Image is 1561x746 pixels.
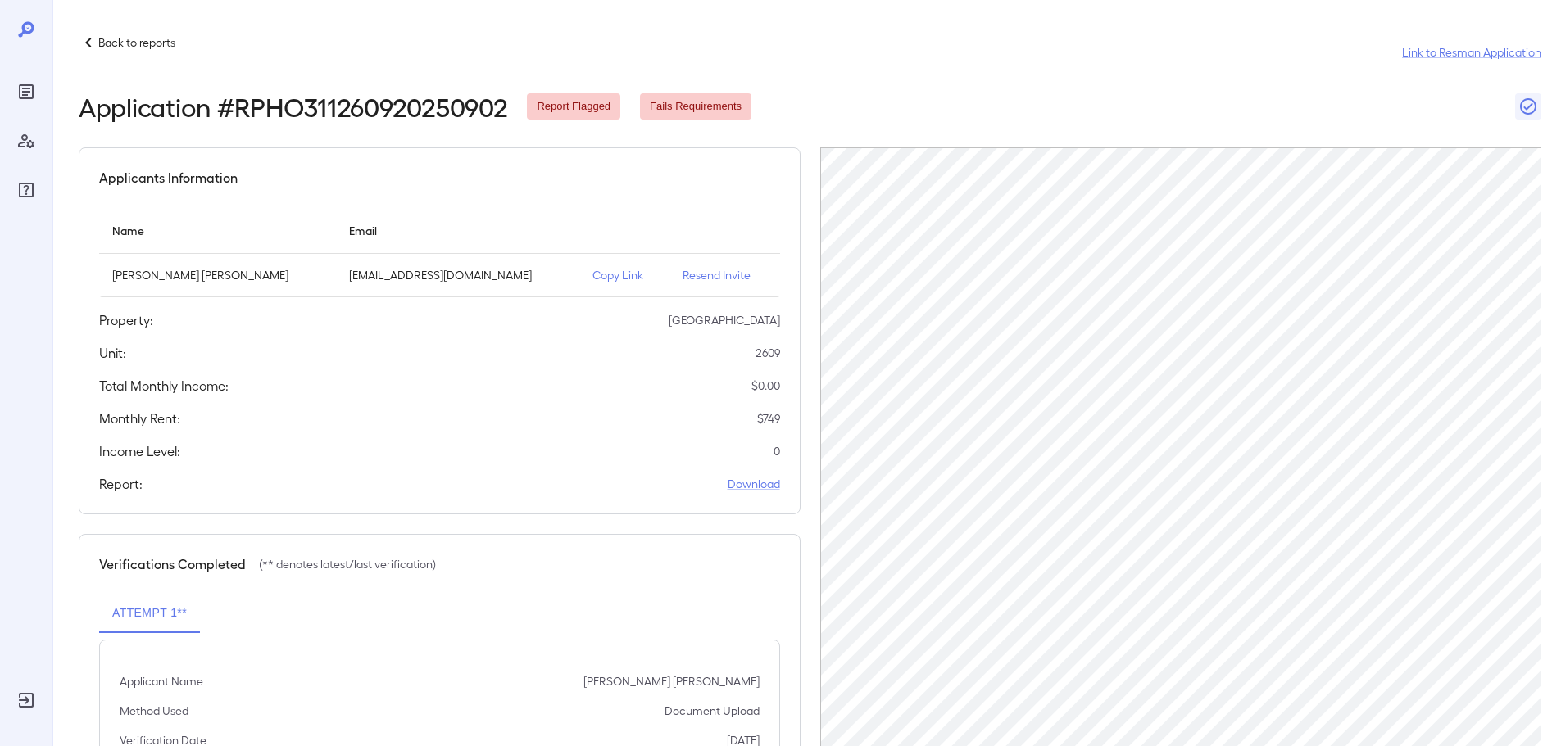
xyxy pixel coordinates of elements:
p: 2609 [756,345,780,361]
h2: Application # RPHO311260920250902 [79,92,507,121]
div: Manage Users [13,128,39,154]
div: Log Out [13,687,39,713]
h5: Total Monthly Income: [99,376,229,396]
button: Attempt 1** [99,594,200,633]
p: $ 0.00 [751,378,780,394]
p: [PERSON_NAME] [PERSON_NAME] [583,673,760,689]
button: Close Report [1515,93,1541,120]
h5: Verifications Completed [99,554,246,574]
p: [PERSON_NAME] [PERSON_NAME] [112,267,323,283]
p: [GEOGRAPHIC_DATA] [669,312,780,328]
div: FAQ [13,177,39,203]
p: Copy Link [592,267,656,283]
h5: Applicants Information [99,168,238,188]
th: Email [336,207,580,254]
h5: Unit: [99,343,126,363]
a: Link to Resman Application [1402,44,1541,61]
h5: Monthly Rent: [99,409,180,428]
h5: Income Level: [99,441,180,461]
table: simple table [99,207,780,297]
p: (** denotes latest/last verification) [259,556,436,572]
th: Name [99,207,336,254]
p: $ 749 [757,410,780,427]
a: Download [728,476,780,492]
p: Document Upload [665,703,760,719]
p: Resend Invite [683,267,766,283]
p: Applicant Name [120,673,203,689]
h5: Report: [99,474,143,494]
p: Method Used [120,703,188,719]
h5: Property: [99,310,153,330]
p: 0 [774,443,780,459]
span: Report Flagged [527,99,620,115]
div: Reports [13,79,39,105]
p: [EMAIL_ADDRESS][DOMAIN_NAME] [349,267,567,283]
p: Back to reports [98,34,175,51]
span: Fails Requirements [640,99,751,115]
